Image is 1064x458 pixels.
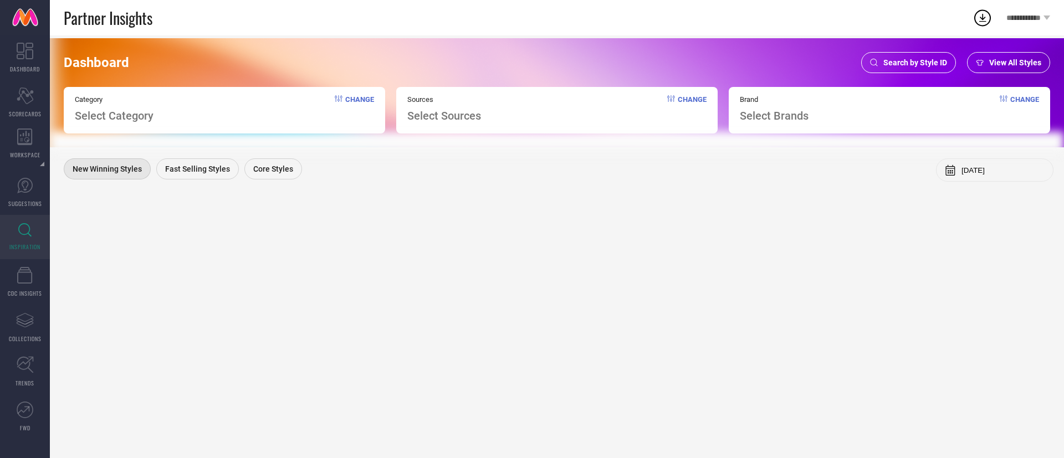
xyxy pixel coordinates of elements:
span: Change [678,95,707,122]
span: Select Brands [740,109,809,122]
span: Category [75,95,154,104]
span: Select Category [75,109,154,122]
span: DASHBOARD [10,65,40,73]
span: FWD [20,424,30,432]
span: SCORECARDS [9,110,42,118]
span: CDC INSIGHTS [8,289,42,297]
span: TRENDS [16,379,34,387]
span: Sources [407,95,481,104]
span: Partner Insights [64,7,152,29]
span: WORKSPACE [10,151,40,159]
span: Brand [740,95,809,104]
div: Open download list [973,8,993,28]
span: Change [1010,95,1039,122]
span: Select Sources [407,109,481,122]
span: Search by Style ID [883,58,947,67]
span: Core Styles [253,164,293,173]
input: Select month [961,166,1045,174]
span: COLLECTIONS [9,335,42,343]
span: View All Styles [989,58,1041,67]
span: INSPIRATION [9,243,40,251]
span: SUGGESTIONS [8,199,42,208]
span: Fast Selling Styles [165,164,230,173]
span: New Winning Styles [73,164,142,173]
span: Dashboard [64,55,129,70]
span: Change [345,95,374,122]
